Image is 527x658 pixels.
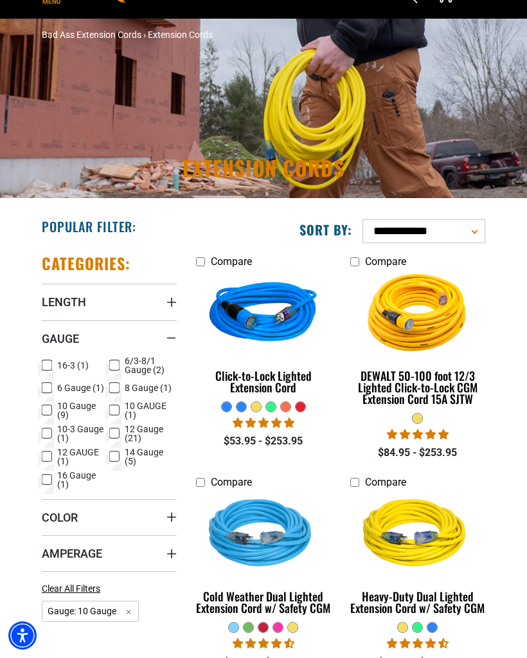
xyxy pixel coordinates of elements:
[196,495,331,621] a: Light Blue Cold Weather Dual Lighted Extension Cord w/ Safety CGM
[8,621,37,650] div: Accessibility Menu
[125,383,172,392] span: 8 Gauge (1)
[42,28,485,42] nav: breadcrumbs
[42,605,139,617] a: Gauge: 10 Gauge
[42,583,100,594] span: Clear All Filters
[42,510,78,525] span: Color
[143,30,146,40] span: ›
[42,295,86,309] span: Length
[350,474,486,596] img: yellow
[299,221,352,238] label: Sort by:
[365,476,406,488] span: Compare
[57,361,89,370] span: 16-3 (1)
[125,356,172,374] span: 6/3-8/1 Gauge (2)
[42,535,177,571] summary: Amperage
[365,255,406,268] span: Compare
[42,30,141,40] a: Bad Ass Extension Cords
[57,383,104,392] span: 6 Gauge (1)
[42,158,485,178] h1: Extension Cords
[57,448,104,466] span: 12 GAUGE (1)
[195,253,332,376] img: blue
[195,474,332,596] img: Light Blue
[125,448,172,466] span: 14 Gauge (5)
[57,425,104,443] span: 10-3 Gauge (1)
[350,274,485,412] a: A coiled yellow extension cord with a plug and connector at each end, designed for outdoor use. D...
[42,601,139,622] span: Gauge: 10 Gauge
[148,30,213,40] span: Extension Cords
[350,495,485,621] a: yellow Heavy-Duty Dual Lighted Extension Cord w/ Safety CGM
[233,637,294,650] span: 4.61 stars
[125,401,172,419] span: 10 GAUGE (1)
[42,582,105,596] a: Clear All Filters
[196,590,331,614] div: Cold Weather Dual Lighted Extension Cord w/ Safety CGM
[42,499,177,535] summary: Color
[387,637,449,650] span: 4.64 stars
[350,445,485,461] div: $84.95 - $253.95
[387,428,449,441] span: 4.84 stars
[211,255,252,268] span: Compare
[196,274,331,401] a: blue Click-to-Lock Lighted Extension Cord
[42,546,102,561] span: Amperage
[42,331,79,346] span: Gauge
[233,417,294,429] span: 4.87 stars
[42,320,177,356] summary: Gauge
[350,253,486,376] img: A coiled yellow extension cord with a plug and connector at each end, designed for outdoor use.
[196,434,331,449] div: $53.95 - $253.95
[57,471,104,489] span: 16 Gauge (1)
[57,401,104,419] span: 10 Gauge (9)
[350,370,485,405] div: DEWALT 50-100 foot 12/3 Lighted Click-to-Lock CGM Extension Cord 15A SJTW
[350,590,485,614] div: Heavy-Duty Dual Lighted Extension Cord w/ Safety CGM
[42,253,130,273] h2: Categories:
[196,370,331,393] div: Click-to-Lock Lighted Extension Cord
[125,425,172,443] span: 12 Gauge (21)
[42,218,136,235] h2: Popular Filter:
[211,476,252,488] span: Compare
[42,284,177,320] summary: Length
